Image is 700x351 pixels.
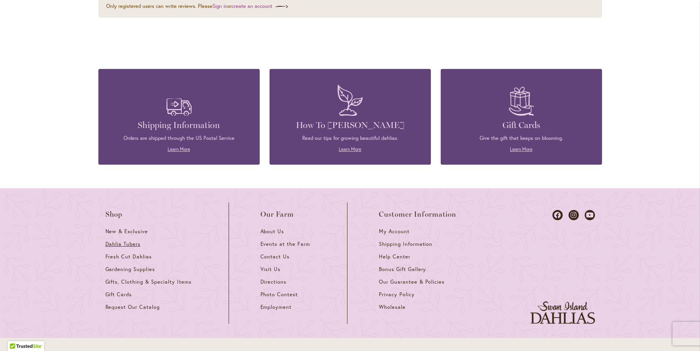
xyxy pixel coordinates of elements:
p: Orders are shipped through the US Postal Service [110,135,248,142]
span: Privacy Policy [379,291,415,298]
iframe: Launch Accessibility Center [6,323,28,345]
a: create an account [232,3,288,9]
span: Events at the Farm [260,241,310,247]
a: Dahlias on Instagram [569,210,579,220]
a: Sign in [212,3,227,9]
span: Dahlia Tubers [105,241,141,247]
span: Shipping Information [379,241,432,247]
span: Request Our Catalog [105,304,160,310]
span: Photo Contest [260,291,298,298]
h4: Shipping Information [110,120,248,131]
span: Gift Cards [105,291,132,298]
span: Directions [260,279,287,285]
span: Customer Information [379,210,457,218]
a: Dahlias on Youtube [585,210,595,220]
h4: Gift Cards [453,120,590,131]
h4: How To [PERSON_NAME] [281,120,419,131]
span: New & Exclusive [105,228,148,235]
span: Fresh Cut Dahlias [105,253,152,260]
span: About Us [260,228,284,235]
span: Gardening Supplies [105,266,155,273]
p: Give the gift that keeps on blooming. [453,135,590,142]
span: Wholesale [379,304,406,310]
a: Dahlias on Facebook [552,210,563,220]
a: Learn More [168,146,190,152]
span: Gifts, Clothing & Specialty Items [105,279,192,285]
span: Our Guarantee & Policies [379,279,445,285]
a: Learn More [510,146,532,152]
p: Read our tips for growing beautiful dahlias. [281,135,419,142]
span: Help Center [379,253,410,260]
span: Our Farm [260,210,294,218]
a: Learn More [339,146,361,152]
span: My Account [379,228,410,235]
span: Contact Us [260,253,290,260]
span: Visit Us [260,266,281,273]
span: Bonus Gift Gallery [379,266,426,273]
span: Employment [260,304,292,310]
div: Only registered users can write reviews. Please or [106,0,594,13]
span: Shop [105,210,123,218]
